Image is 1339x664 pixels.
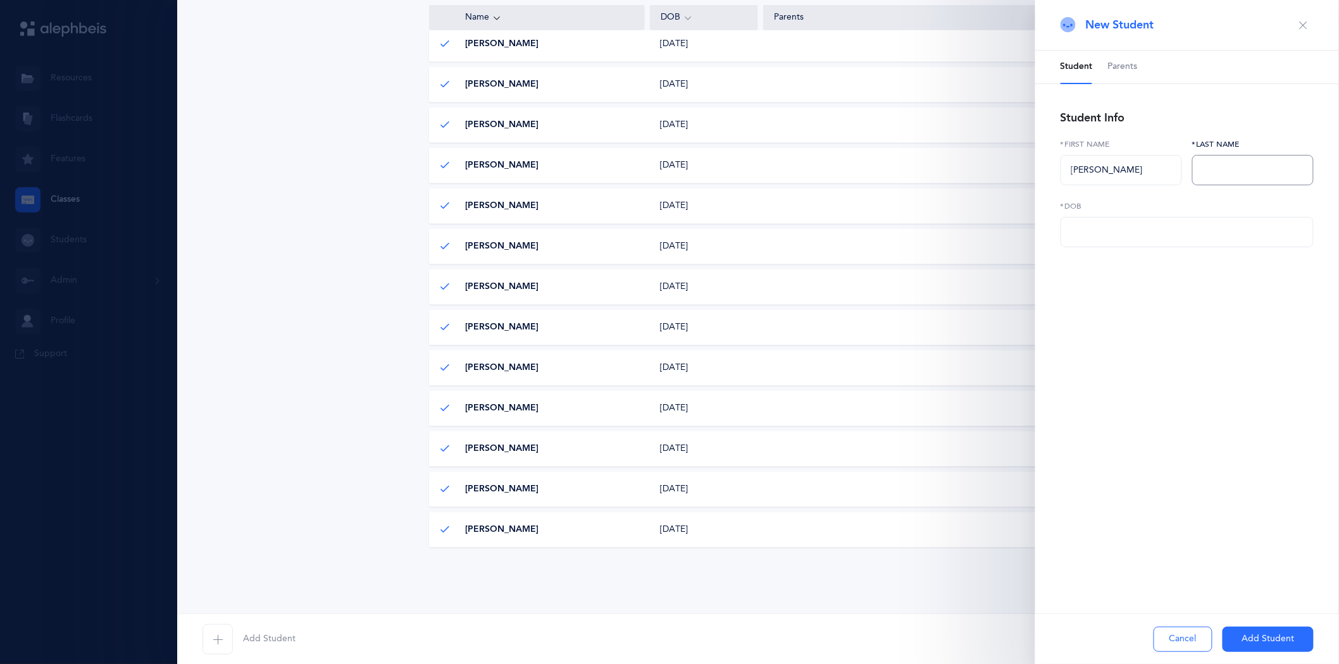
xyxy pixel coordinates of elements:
button: Add Student [1223,627,1314,652]
span: [PERSON_NAME] [465,402,539,415]
button: Add Student [202,624,296,655]
label: *First name [1061,138,1182,150]
span: [PERSON_NAME] [465,159,539,172]
iframe: Drift Widget Chat Controller [1276,601,1324,649]
div: [DATE] [651,281,759,293]
span: Parents [1108,61,1138,73]
span: [PERSON_NAME] [465,119,539,132]
div: [DATE] [651,240,759,253]
div: [DATE] [651,362,759,374]
span: [PERSON_NAME] [465,38,539,51]
div: [DATE] [651,402,759,415]
span: [PERSON_NAME] [465,524,539,536]
span: [PERSON_NAME] [465,240,539,253]
div: [DATE] [651,443,759,455]
div: [DATE] [651,200,759,212]
div: [DATE] [651,38,759,51]
span: New Student [1086,17,1154,33]
span: Add Student [243,633,296,646]
span: [PERSON_NAME] [465,200,539,212]
div: [DATE] [651,321,759,334]
div: Parents [774,11,1076,24]
div: Student Info [1061,110,1125,126]
span: [PERSON_NAME] [465,78,539,91]
button: Cancel [1154,627,1212,652]
div: [DATE] [651,159,759,172]
span: [PERSON_NAME] [465,443,539,455]
div: [DATE] [651,119,759,132]
span: Name [440,11,489,24]
div: [DATE] [651,483,759,496]
label: *Last name [1192,138,1314,150]
span: [PERSON_NAME] [465,321,539,334]
div: [DATE] [651,78,759,91]
span: [PERSON_NAME] [465,362,539,374]
span: [PERSON_NAME] [465,483,539,496]
span: [PERSON_NAME] [465,281,539,293]
div: DOB [661,11,747,25]
div: [DATE] [651,524,759,536]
